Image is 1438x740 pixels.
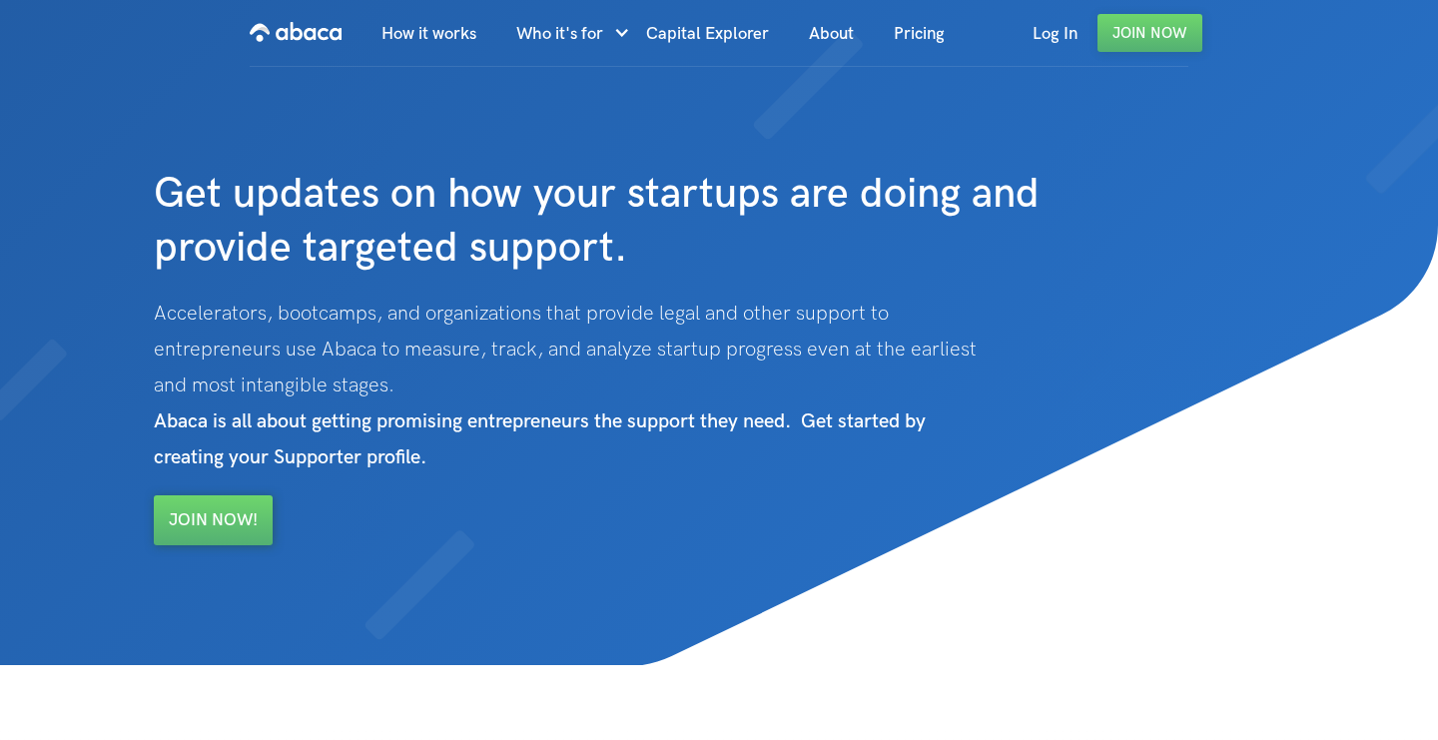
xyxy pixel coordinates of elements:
p: Accelerators, bootcamps, and organizations that provide legal and other support to entrepreneurs ... [154,296,1041,475]
img: Abaca logo [250,16,342,48]
h1: Get updates on how your startups are doing and provide targeted support. [154,68,1051,276]
a: Join Now [1097,14,1202,52]
a: Join Now! [154,495,273,545]
strong: Abaca is all about getting promising entrepreneurs the support they need. Get started by creating... [154,409,926,469]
